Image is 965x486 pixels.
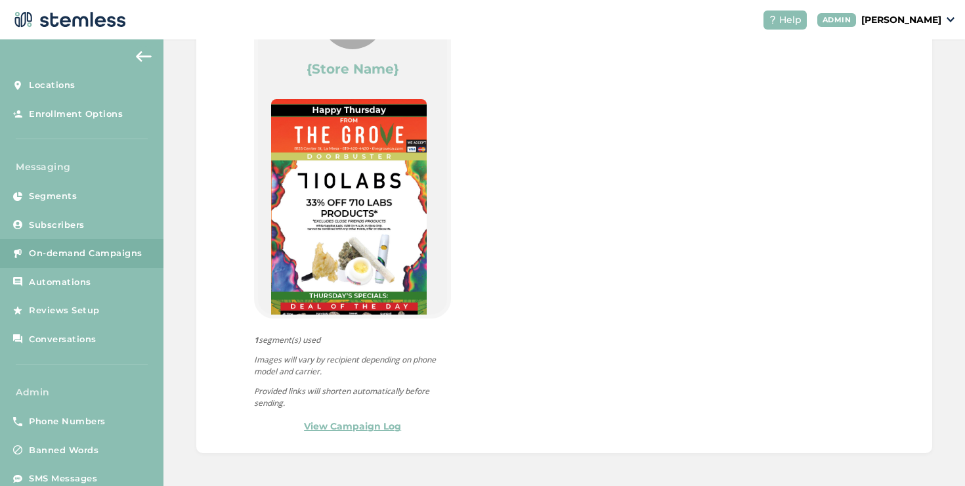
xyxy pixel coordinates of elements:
p: [PERSON_NAME] [861,13,941,27]
img: icon-arrow-back-accent-c549486e.svg [136,51,152,62]
div: ADMIN [817,13,857,27]
img: logo-dark-0685b13c.svg [11,7,126,33]
a: View Campaign Log [304,420,401,433]
p: Images will vary by recipient depending on phone model and carrier. [254,354,451,378]
img: icon-help-white-03924b79.svg [769,16,777,24]
span: Segments [29,190,77,203]
span: Locations [29,79,75,92]
span: Subscribers [29,219,85,232]
span: Phone Numbers [29,415,106,428]
span: Conversations [29,333,96,346]
span: Automations [29,276,91,289]
span: On-demand Campaigns [29,247,142,260]
img: icon_down-arrow-small-66adaf34.svg [947,17,954,22]
span: Enrollment Options [29,108,123,121]
span: Banned Words [29,444,98,457]
span: Help [779,13,802,27]
iframe: Chat Widget [899,423,965,486]
strong: 1 [254,334,259,345]
p: Provided links will shorten automatically before sending. [254,386,451,409]
span: Reviews Setup [29,304,100,317]
img: glitter-stars-b7820f95.gif [110,298,136,324]
label: {Store Name} [307,60,399,78]
span: segment(s) used [254,334,451,346]
span: SMS Messages [29,472,97,485]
